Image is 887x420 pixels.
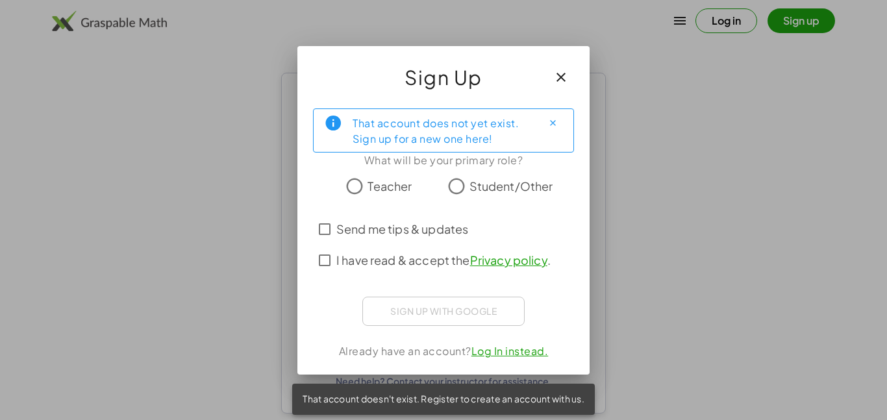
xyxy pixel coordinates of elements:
a: Privacy policy [470,253,547,267]
div: What will be your primary role? [313,153,574,168]
span: I have read & accept the . [336,251,551,269]
div: Already have an account? [313,343,574,359]
a: Log In instead. [471,344,549,358]
span: Teacher [368,177,412,195]
span: Sign Up [405,62,482,93]
div: That account doesn't exist. Register to create an account with us. [292,384,595,415]
button: Close [542,113,563,134]
span: Send me tips & updates [336,220,468,238]
div: That account does not yet exist. Sign up for a new one here! [353,114,532,147]
span: Student/Other [469,177,553,195]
